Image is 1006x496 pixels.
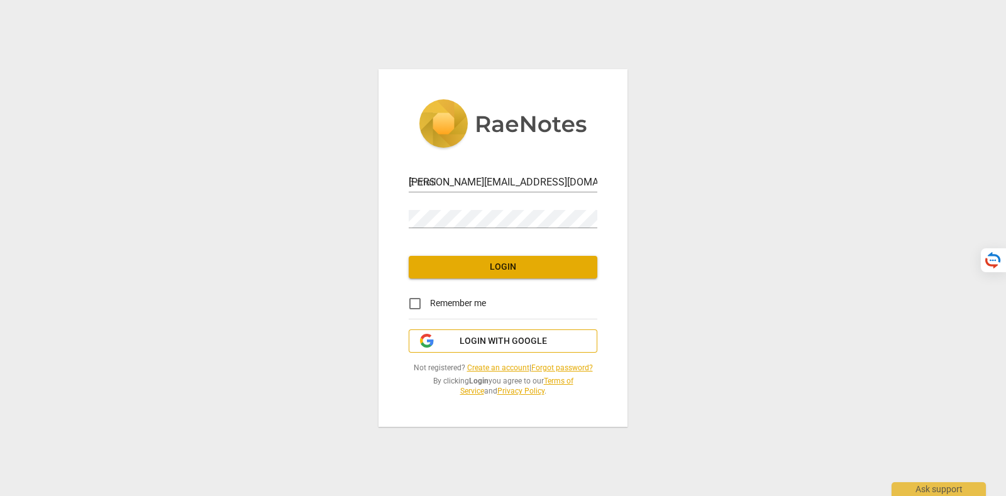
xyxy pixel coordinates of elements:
[460,335,547,348] span: Login with Google
[467,363,529,372] a: Create an account
[419,99,587,151] img: 5ac2273c67554f335776073100b6d88f.svg
[497,387,544,395] a: Privacy Policy
[409,329,597,353] button: Login with Google
[409,256,597,278] button: Login
[531,363,593,372] a: Forgot password?
[892,482,986,496] div: Ask support
[460,377,573,396] a: Terms of Service
[469,377,489,385] b: Login
[419,261,587,273] span: Login
[409,363,597,373] span: Not registered? |
[430,297,486,310] span: Remember me
[409,376,597,397] span: By clicking you agree to our and .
